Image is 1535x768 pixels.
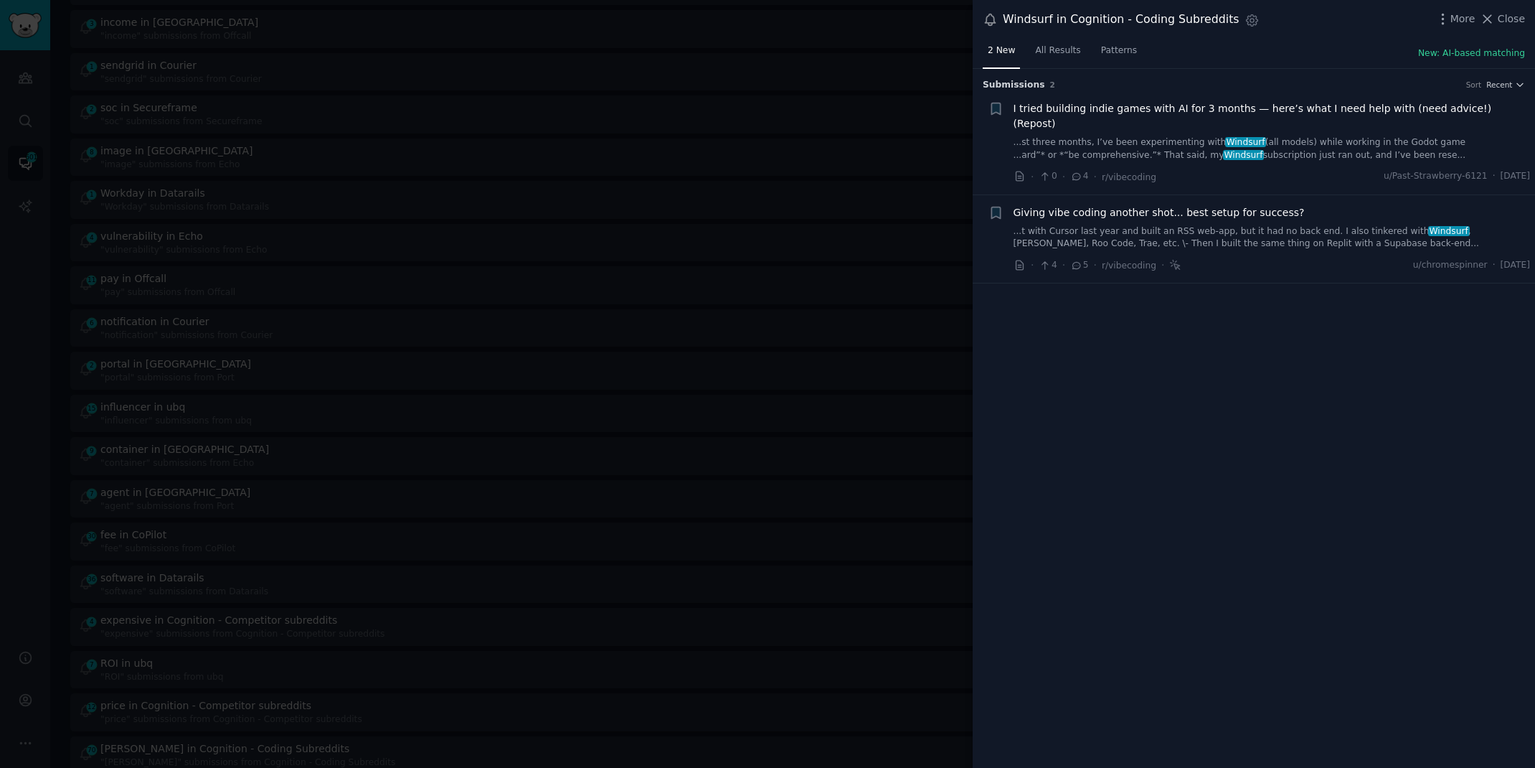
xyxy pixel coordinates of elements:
button: Close [1480,11,1525,27]
span: [DATE] [1501,259,1530,272]
span: · [1062,169,1065,184]
a: I tried building indie games with AI for 3 months — here’s what I need help with (need advice!) (... [1014,101,1531,131]
span: Recent [1486,80,1512,90]
a: All Results [1030,39,1085,69]
button: More [1435,11,1475,27]
span: 2 New [988,45,1015,57]
span: u/chromespinner [1413,259,1488,272]
span: · [1094,169,1097,184]
span: · [1161,258,1164,273]
span: Close [1498,11,1525,27]
span: · [1062,258,1065,273]
a: ...t with Cursor last year and built an RSS web-app, but it had no back end. I also tinkered with... [1014,225,1531,250]
span: · [1031,169,1034,184]
span: · [1094,258,1097,273]
span: · [1493,170,1496,183]
span: Windsurf [1223,150,1265,160]
span: All Results [1035,45,1080,57]
div: Windsurf in Cognition - Coding Subreddits [1003,11,1239,29]
span: More [1450,11,1475,27]
span: Windsurf [1225,137,1267,147]
span: Submission s [983,79,1045,92]
span: Patterns [1101,45,1137,57]
button: New: AI-based matching [1418,47,1525,60]
span: r/vibecoding [1102,261,1156,271]
span: Windsurf [1428,226,1470,236]
button: Recent [1486,80,1525,90]
span: · [1493,259,1496,272]
span: r/vibecoding [1102,172,1156,182]
a: Patterns [1096,39,1142,69]
span: · [1031,258,1034,273]
a: 2 New [983,39,1020,69]
span: [DATE] [1501,170,1530,183]
div: Sort [1466,80,1482,90]
a: ...st three months, I’ve been experimenting withWindsurf(all models) while working in the Godot g... [1014,136,1531,161]
span: 4 [1070,170,1088,183]
span: 4 [1039,259,1057,272]
span: 5 [1070,259,1088,272]
span: u/Past-Strawberry-6121 [1384,170,1488,183]
span: 0 [1039,170,1057,183]
a: Giving vibe coding another shot... best setup for success? [1014,205,1305,220]
span: 2 [1050,80,1055,89]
